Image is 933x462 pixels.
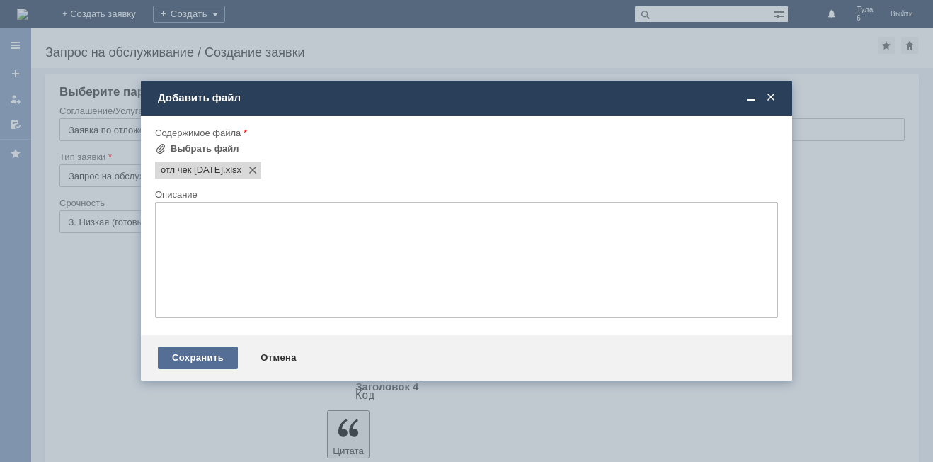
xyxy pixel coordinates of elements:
div: Содержимое файла [155,128,775,137]
span: отл чек 12.09.2025.xlsx [161,164,223,176]
div: добрый день просьба удалить отл чек от [DATE] [6,6,207,28]
div: Добавить файл [158,91,778,104]
span: отл чек 12.09.2025.xlsx [223,164,241,176]
span: Свернуть (Ctrl + M) [744,91,758,104]
div: Выбрать файл [171,143,239,154]
div: Описание [155,190,775,199]
span: Закрыть [764,91,778,104]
